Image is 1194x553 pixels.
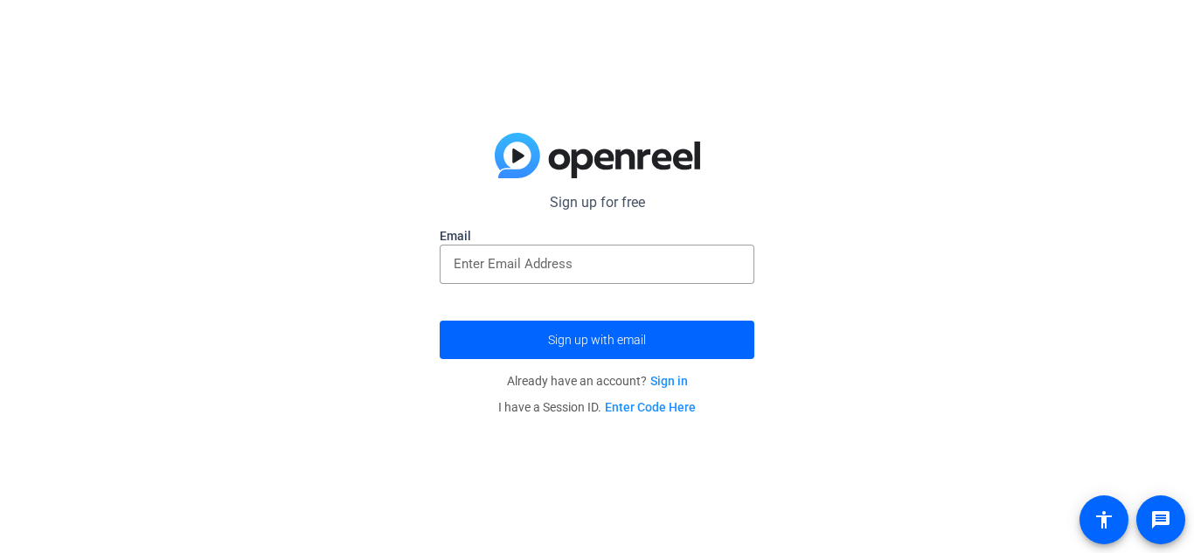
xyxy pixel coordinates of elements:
span: I have a Session ID. [498,400,696,414]
input: Enter Email Address [454,253,740,274]
mat-icon: accessibility [1093,509,1114,530]
mat-icon: message [1150,509,1171,530]
a: Sign in [650,374,688,388]
img: blue-gradient.svg [495,133,700,178]
a: Enter Code Here [605,400,696,414]
label: Email [440,227,754,245]
p: Sign up for free [440,192,754,213]
span: Already have an account? [507,374,688,388]
button: Sign up with email [440,321,754,359]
